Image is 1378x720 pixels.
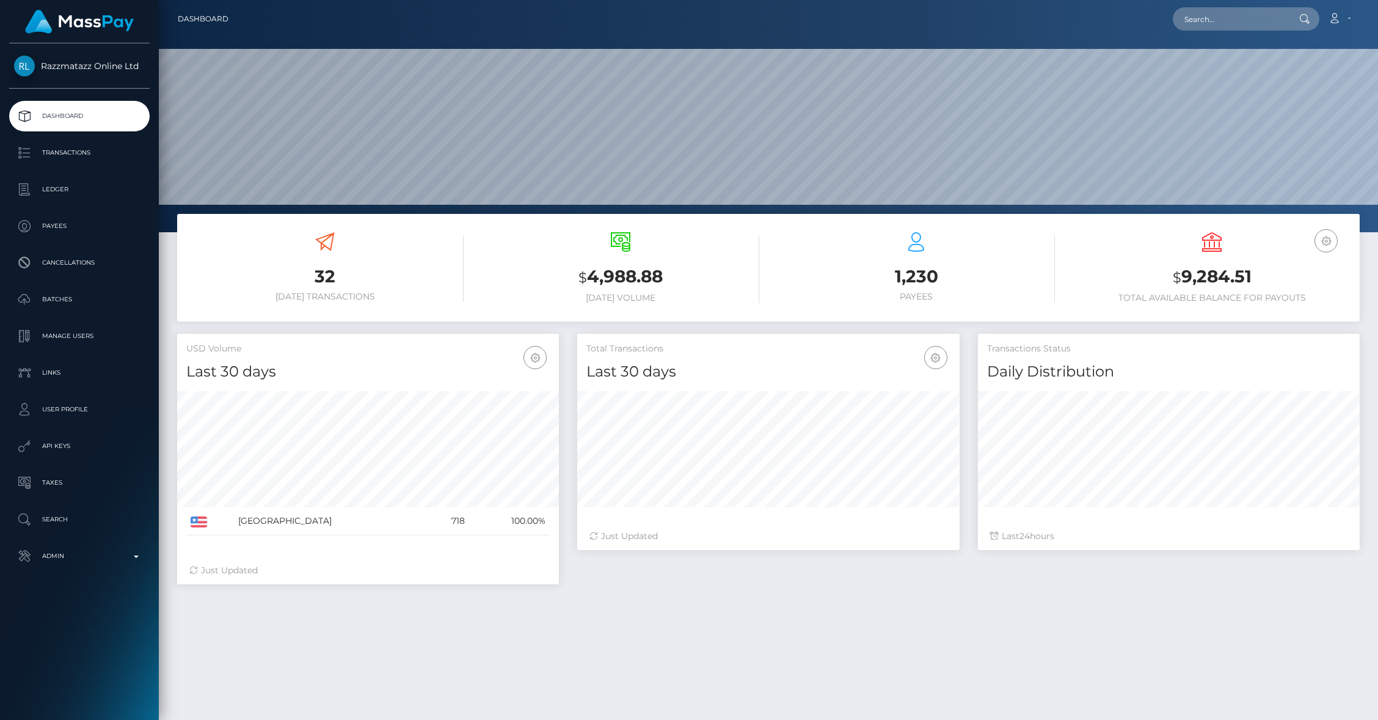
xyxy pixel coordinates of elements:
[14,290,145,309] p: Batches
[234,507,428,535] td: [GEOGRAPHIC_DATA]
[9,431,150,461] a: API Keys
[469,507,550,535] td: 100.00%
[178,6,228,32] a: Dashboard
[9,358,150,388] a: Links
[14,180,145,199] p: Ledger
[586,361,950,383] h4: Last 30 days
[9,248,150,278] a: Cancellations
[482,265,759,290] h3: 4,988.88
[1073,265,1351,290] h3: 9,284.51
[778,292,1055,302] h6: Payees
[9,284,150,315] a: Batches
[14,107,145,125] p: Dashboard
[990,530,1347,543] div: Last hours
[189,564,547,577] div: Just Updated
[482,293,759,303] h6: [DATE] Volume
[987,343,1351,355] h5: Transactions Status
[1073,293,1351,303] h6: Total Available Balance for Payouts
[186,265,464,288] h3: 32
[578,269,587,286] small: $
[14,364,145,382] p: Links
[586,343,950,355] h5: Total Transactions
[9,61,150,72] span: Razzmatazz Online Ltd
[427,507,468,535] td: 718
[9,138,150,168] a: Transactions
[987,361,1351,383] h4: Daily Distribution
[9,468,150,498] a: Taxes
[14,144,145,162] p: Transactions
[14,400,145,419] p: User Profile
[14,254,145,272] p: Cancellations
[9,504,150,535] a: Search
[9,101,150,131] a: Dashboard
[1019,531,1030,542] span: 24
[191,516,207,527] img: US.png
[14,327,145,345] p: Manage Users
[9,541,150,571] a: Admin
[25,10,134,34] img: MassPay Logo
[186,292,464,302] h6: [DATE] Transactions
[9,321,150,351] a: Manage Users
[14,474,145,492] p: Taxes
[14,547,145,565] p: Admin
[1173,269,1181,286] small: $
[9,174,150,205] a: Ledger
[14,510,145,529] p: Search
[778,265,1055,288] h3: 1,230
[1173,7,1288,31] input: Search...
[14,217,145,235] p: Payees
[589,530,947,543] div: Just Updated
[9,211,150,241] a: Payees
[14,437,145,455] p: API Keys
[9,394,150,425] a: User Profile
[186,361,550,383] h4: Last 30 days
[186,343,550,355] h5: USD Volume
[14,56,35,76] img: Razzmatazz Online Ltd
